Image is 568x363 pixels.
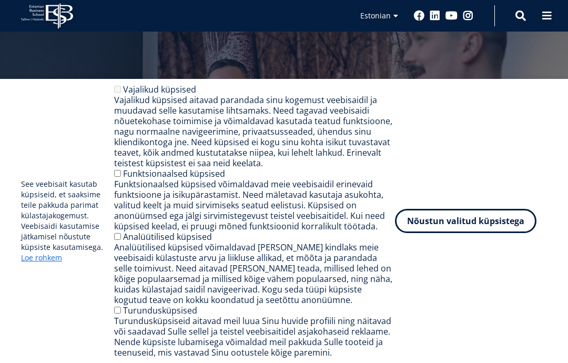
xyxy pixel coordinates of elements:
[395,209,536,233] button: Nõustun valitud küpsistega
[114,242,395,305] div: Analüütilised küpsised võimaldavad [PERSON_NAME] kindlaks meie veebisaidi külastuste arvu ja liik...
[445,11,458,21] a: Youtube
[123,168,225,179] label: Funktsionaalsed küpsised
[114,316,395,358] div: Turundusküpsiseid aitavad meil luua Sinu huvide profiili ning näitavad või saadavad Sulle sellel ...
[463,11,473,21] a: Instagram
[21,179,114,263] p: See veebisait kasutab küpsiseid, et saaksime teile pakkuda parimat külastajakogemust. Veebisaidi ...
[114,95,395,168] div: Vajalikud küpsised aitavad parandada sinu kogemust veebisaidil ja muudavad selle kasutamise lihts...
[430,11,440,21] a: Linkedin
[123,84,196,95] label: Vajalikud küpsised
[21,253,62,263] a: Loe rohkem
[414,11,424,21] a: Facebook
[123,305,197,316] label: Turundusküpsised
[114,179,395,231] div: Funktsionaalsed küpsised võimaldavad meie veebisaidil erinevaid funktsioone ja isikupärastamist. ...
[123,231,212,243] label: Analüütilised küpsised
